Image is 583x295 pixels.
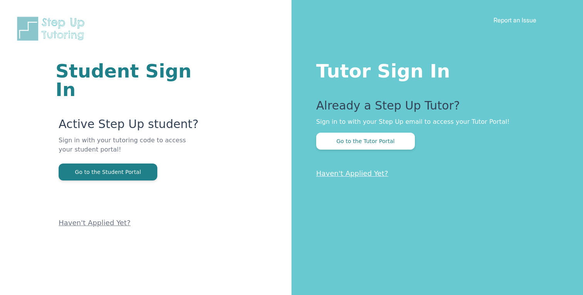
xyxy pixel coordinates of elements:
[56,62,199,99] h1: Student Sign In
[316,59,552,80] h1: Tutor Sign In
[316,133,415,150] button: Go to the Tutor Portal
[15,15,89,42] img: Step Up Tutoring horizontal logo
[316,137,415,145] a: Go to the Tutor Portal
[316,117,552,126] p: Sign in to with your Step Up email to access your Tutor Portal!
[59,136,199,164] p: Sign in with your tutoring code to access your student portal!
[59,168,157,175] a: Go to the Student Portal
[59,219,131,227] a: Haven't Applied Yet?
[59,117,199,136] p: Active Step Up student?
[494,16,536,24] a: Report an Issue
[316,169,388,177] a: Haven't Applied Yet?
[59,164,157,180] button: Go to the Student Portal
[316,99,552,117] p: Already a Step Up Tutor?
